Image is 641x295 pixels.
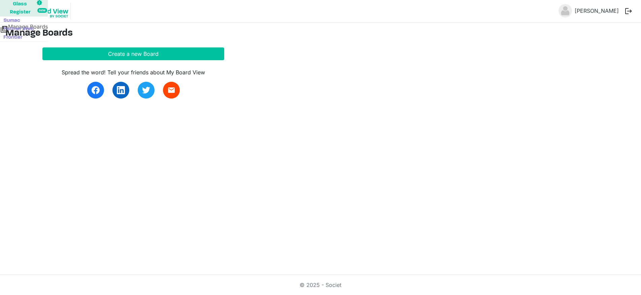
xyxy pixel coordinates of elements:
div: Spread the word! Tell your friends about My Board View [42,68,224,76]
img: facebook.svg [92,86,100,94]
img: twitter.svg [142,86,150,94]
img: linkedin.svg [117,86,125,94]
a: [PERSON_NAME] [572,4,621,17]
button: Create a new Board [42,47,224,60]
button: logout [621,4,636,18]
span: email [167,86,175,94]
div: new [37,8,47,13]
a: © 2025 - Societ [300,282,341,288]
a: email [163,82,180,99]
img: no-profile-picture.svg [559,4,572,17]
h3: Manage Boards [5,28,636,39]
